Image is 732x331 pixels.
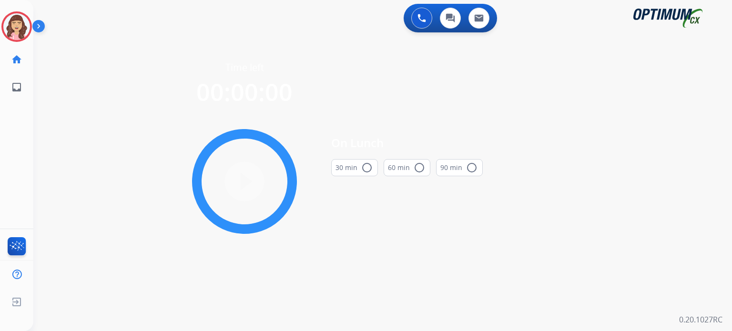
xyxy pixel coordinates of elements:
span: Time left [225,61,264,74]
mat-icon: home [11,54,22,65]
span: 00:00:00 [196,76,293,108]
span: On Lunch [331,134,483,151]
mat-icon: radio_button_unchecked [414,162,425,173]
img: avatar [3,13,30,40]
button: 90 min [436,159,483,176]
button: 60 min [384,159,430,176]
button: 30 min [331,159,378,176]
p: 0.20.1027RC [679,314,722,325]
mat-icon: inbox [11,81,22,93]
mat-icon: radio_button_unchecked [466,162,478,173]
mat-icon: radio_button_unchecked [361,162,373,173]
